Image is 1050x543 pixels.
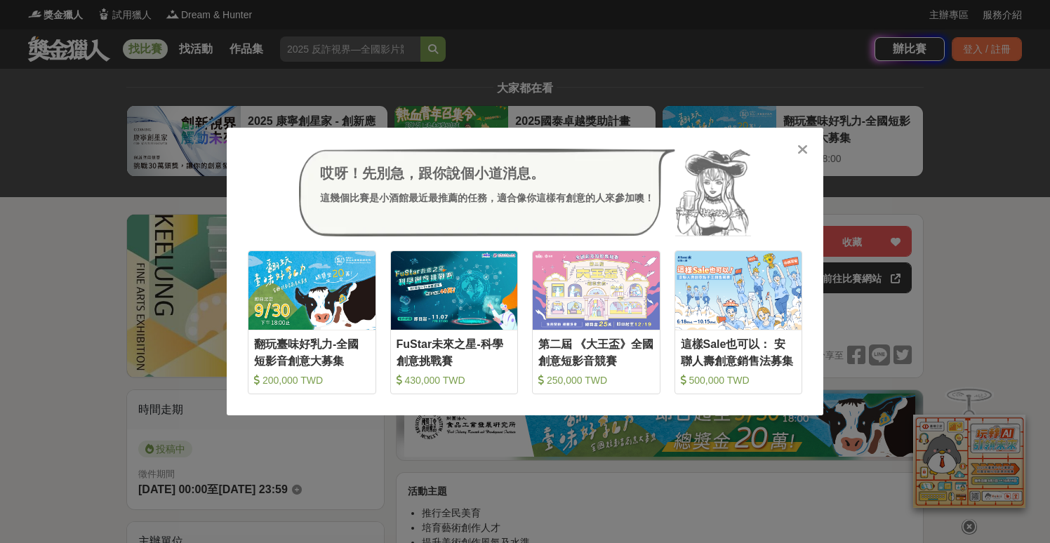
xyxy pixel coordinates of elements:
a: Cover Image這樣Sale也可以： 安聯人壽創意銷售法募集 500,000 TWD [674,250,803,394]
img: Cover Image [675,251,802,329]
img: Cover Image [248,251,376,329]
img: Cover Image [533,251,660,329]
img: Avatar [675,149,751,237]
div: 250,000 TWD [538,373,654,387]
div: 第二屆 《大王盃》全國創意短影音競賽 [538,336,654,368]
div: 這幾個比賽是小酒館最近最推薦的任務，適合像你這樣有創意的人來參加噢！ [320,191,654,206]
div: 翻玩臺味好乳力-全國短影音創意大募集 [254,336,370,368]
div: 200,000 TWD [254,373,370,387]
div: FuStar未來之星-科學創意挑戰賽 [397,336,512,368]
a: Cover Image第二屆 《大王盃》全國創意短影音競賽 250,000 TWD [532,250,660,394]
div: 哎呀！先別急，跟你說個小道消息。 [320,163,654,184]
div: 這樣Sale也可以： 安聯人壽創意銷售法募集 [681,336,797,368]
a: Cover Image翻玩臺味好乳力-全國短影音創意大募集 200,000 TWD [248,250,376,394]
div: 430,000 TWD [397,373,512,387]
a: Cover ImageFuStar未來之星-科學創意挑戰賽 430,000 TWD [390,250,519,394]
img: Cover Image [391,251,518,329]
div: 500,000 TWD [681,373,797,387]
